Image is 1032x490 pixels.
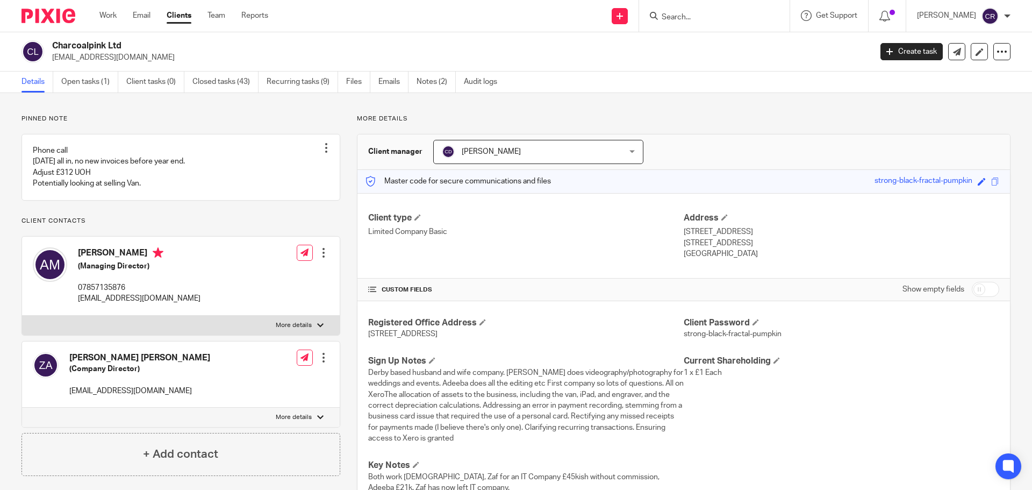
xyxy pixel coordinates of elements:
[368,146,422,157] h3: Client manager
[52,40,702,52] h2: Charcoalpink Ltd
[902,284,964,295] label: Show empty fields
[21,9,75,23] img: Pixie
[133,10,150,21] a: Email
[917,10,976,21] p: [PERSON_NAME]
[462,148,521,155] span: [PERSON_NAME]
[52,52,864,63] p: [EMAIL_ADDRESS][DOMAIN_NAME]
[661,13,757,23] input: Search
[21,40,44,63] img: svg%3E
[684,330,782,338] span: strong-black-fractal-pumpkin
[684,356,999,367] h4: Current Shareholding
[368,226,684,237] p: Limited Company Basic
[684,248,999,259] p: [GEOGRAPHIC_DATA]
[207,10,225,21] a: Team
[126,72,184,93] a: Client tasks (0)
[875,175,972,188] div: strong-black-fractal-pumpkin
[153,247,163,258] i: Primary
[33,352,59,378] img: svg%3E
[99,10,117,21] a: Work
[78,247,200,261] h4: [PERSON_NAME]
[365,176,551,187] p: Master code for secure communications and files
[21,217,340,225] p: Client contacts
[880,43,943,60] a: Create task
[684,212,999,224] h4: Address
[21,72,53,93] a: Details
[21,115,340,123] p: Pinned note
[276,321,312,330] p: More details
[267,72,338,93] a: Recurring tasks (9)
[417,72,456,93] a: Notes (2)
[378,72,408,93] a: Emails
[78,282,200,293] p: 07857135876
[981,8,999,25] img: svg%3E
[167,10,191,21] a: Clients
[69,386,210,396] p: [EMAIL_ADDRESS][DOMAIN_NAME]
[684,317,999,329] h4: Client Password
[33,247,67,282] img: svg%3E
[368,212,684,224] h4: Client type
[368,330,438,338] span: [STREET_ADDRESS]
[368,356,684,367] h4: Sign Up Notes
[78,293,200,304] p: [EMAIL_ADDRESS][DOMAIN_NAME]
[684,369,722,377] span: 1 x £1 Each
[346,72,370,93] a: Files
[69,364,210,374] h5: (Company Director)
[684,238,999,248] p: [STREET_ADDRESS]
[143,446,218,463] h4: + Add contact
[368,286,684,294] h4: CUSTOM FIELDS
[192,72,259,93] a: Closed tasks (43)
[368,317,684,329] h4: Registered Office Address
[368,460,684,471] h4: Key Notes
[78,261,200,272] h5: (Managing Director)
[241,10,268,21] a: Reports
[61,72,118,93] a: Open tasks (1)
[357,115,1010,123] p: More details
[464,72,505,93] a: Audit logs
[684,226,999,237] p: [STREET_ADDRESS]
[816,12,857,19] span: Get Support
[442,145,455,158] img: svg%3E
[276,413,312,422] p: More details
[69,352,210,364] h4: [PERSON_NAME] [PERSON_NAME]
[368,369,684,442] span: Derby based husband and wife company. [PERSON_NAME] does videography/photography for weddings and...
